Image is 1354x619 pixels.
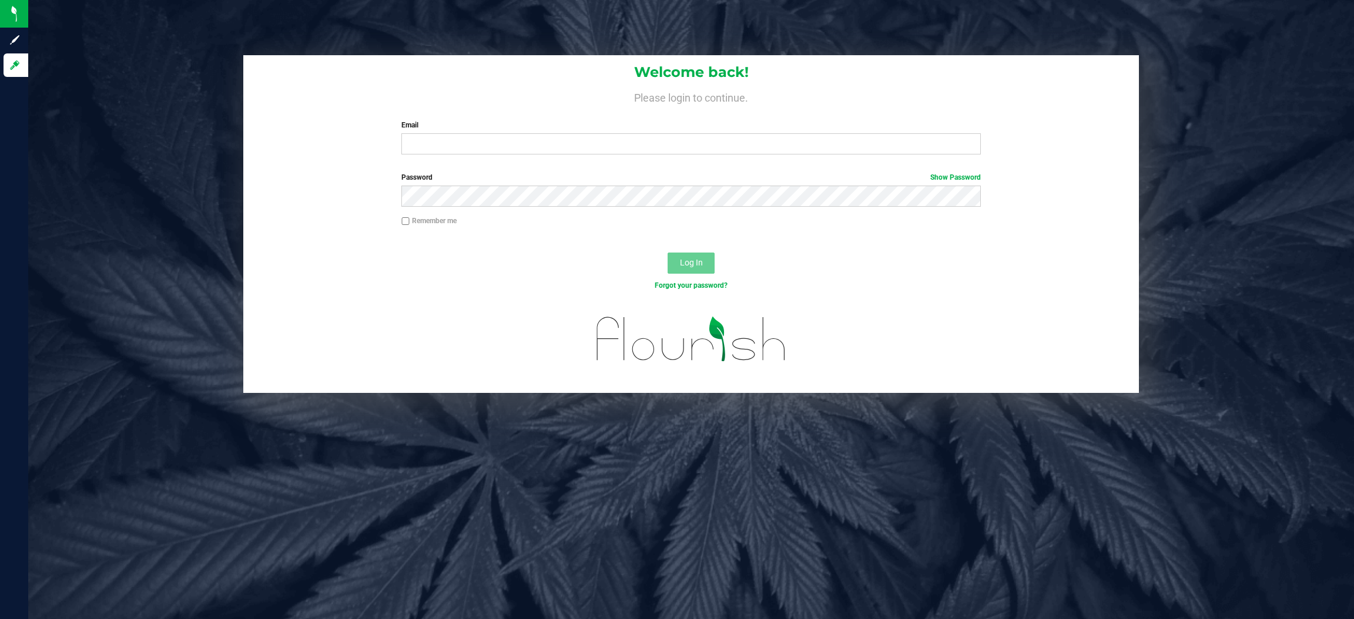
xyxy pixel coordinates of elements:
span: Log In [680,258,703,267]
h4: Please login to continue. [243,89,1139,103]
span: Password [401,173,433,181]
inline-svg: Sign up [9,34,21,46]
a: Forgot your password? [655,281,728,290]
label: Remember me [401,216,457,226]
input: Remember me [401,217,410,226]
a: Show Password [930,173,981,181]
inline-svg: Log in [9,59,21,71]
img: flourish_logo.svg [579,303,803,375]
h1: Welcome back! [243,65,1139,80]
button: Log In [668,253,715,274]
label: Email [401,120,981,130]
